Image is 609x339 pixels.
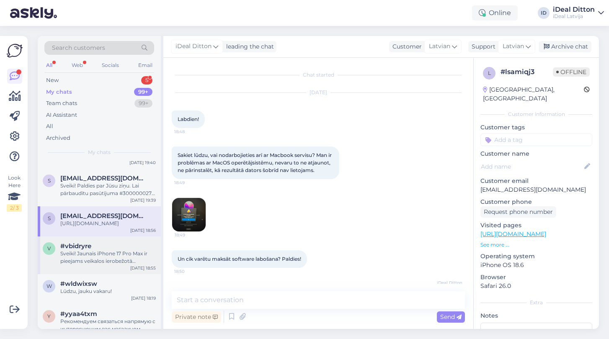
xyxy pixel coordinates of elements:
[7,43,23,59] img: Askly Logo
[175,232,206,238] span: 18:49
[480,110,592,118] div: Customer information
[480,282,592,290] p: Safari 26.0
[480,221,592,230] p: Visited pages
[48,177,51,184] span: s
[538,7,550,19] div: ID
[130,265,156,271] div: [DATE] 18:55
[60,242,91,250] span: #vbidryre
[480,123,592,132] p: Customer tags
[472,5,518,21] div: Online
[88,149,111,156] span: My chats
[480,230,546,238] a: [URL][DOMAIN_NAME]
[137,60,154,71] div: Email
[7,174,22,212] div: Look Here
[134,99,152,108] div: 99+
[480,311,592,320] p: Notes
[174,128,206,135] span: 18:48
[501,67,553,77] div: # lsamiqj3
[553,6,604,20] a: iDeal DittoniDeal Latvija
[480,198,592,206] p: Customer phone
[60,288,156,295] div: Lūdzu, jauku vakaru!
[174,180,206,186] span: 18:49
[553,67,590,77] span: Offline
[44,60,54,71] div: All
[483,85,584,103] div: [GEOGRAPHIC_DATA], [GEOGRAPHIC_DATA]
[46,99,77,108] div: Team chats
[503,42,524,51] span: Latvian
[52,44,105,52] span: Search customers
[172,71,465,79] div: Chat started
[46,111,77,119] div: AI Assistant
[480,252,592,261] p: Operating system
[46,134,70,142] div: Archived
[47,313,51,319] span: y
[141,76,152,85] div: 5
[539,41,591,52] div: Archive chat
[46,283,52,289] span: w
[178,152,333,173] span: Sakiet lūdzu, vai nodarbojieties arī ar Macbook servisu? Man ir problēmas ar MacOS operētājsistēm...
[48,215,51,221] span: s
[134,88,152,96] div: 99+
[429,42,450,51] span: Latvian
[480,177,592,185] p: Customer email
[174,268,206,275] span: 18:50
[480,149,592,158] p: Customer name
[389,42,422,51] div: Customer
[481,162,583,171] input: Add name
[60,250,156,265] div: Sveiki! Jaunais iPhone 17 Pro Max ir pieejams veikalos ierobežotā daudzumā, galvenokārt klientiem...
[70,60,85,71] div: Web
[46,76,59,85] div: New
[46,88,72,96] div: My chats
[130,227,156,234] div: [DATE] 18:56
[60,182,156,197] div: Sveiki! Paldies par Jūsu ziņu. Lai pārbaudītu pasūtījuma #3000000270 statusu, lūdzu, sazinieties ...
[440,313,462,321] span: Send
[60,280,97,288] span: #wldwixsw
[7,204,22,212] div: 2 / 3
[223,42,274,51] div: leading the chat
[553,6,595,13] div: iDeal Ditton
[480,206,556,218] div: Request phone number
[178,116,199,122] span: Labdien!
[480,134,592,146] input: Add a tag
[175,42,212,51] span: iDeal Ditton
[131,295,156,301] div: [DATE] 18:19
[47,245,51,252] span: v
[172,89,465,96] div: [DATE]
[129,159,156,166] div: [DATE] 19:40
[60,212,147,220] span: sat.latvia@gmail.com
[480,299,592,306] div: Extra
[553,13,595,20] div: iDeal Latvija
[480,273,592,282] p: Browser
[431,280,462,286] span: iDeal Ditton
[480,241,592,249] p: See more ...
[172,198,206,231] img: Attachment
[480,261,592,270] p: iPhone OS 18.6
[130,197,156,203] div: [DATE] 19:39
[60,220,156,227] div: [URL][DOMAIN_NAME]
[60,310,97,318] span: #yyaa4txm
[100,60,121,71] div: Socials
[60,318,156,333] div: Рекомендуем связаться напрямую с интересующим вас магазином, чтобы уточнить наличие на текущий мо...
[480,185,592,194] p: [EMAIL_ADDRESS][DOMAIN_NAME]
[488,70,491,76] span: l
[172,311,221,323] div: Private note
[178,256,301,262] span: Un cik varētu maksāt software labošana? Paldies!
[468,42,495,51] div: Support
[46,122,53,131] div: All
[60,175,147,182] span: shkaffart@gmail.com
